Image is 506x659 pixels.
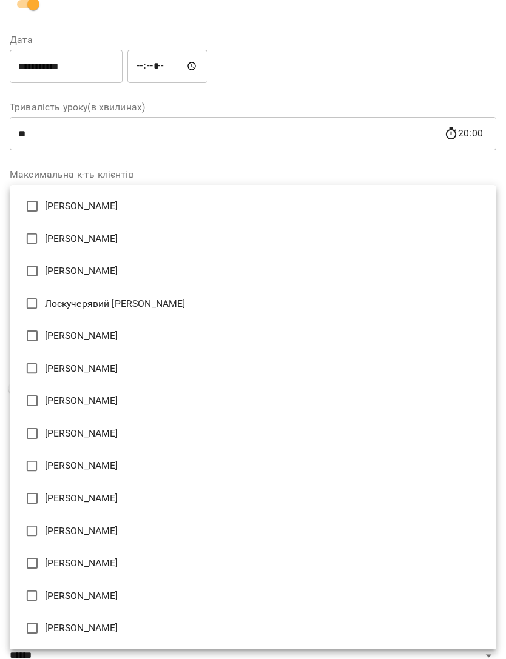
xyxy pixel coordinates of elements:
[10,384,496,417] li: [PERSON_NAME]
[10,450,496,483] li: [PERSON_NAME]
[10,190,496,222] li: [PERSON_NAME]
[10,482,496,515] li: [PERSON_NAME]
[10,255,496,287] li: [PERSON_NAME]
[10,515,496,547] li: [PERSON_NAME]
[10,352,496,385] li: [PERSON_NAME]
[10,222,496,255] li: [PERSON_NAME]
[10,319,496,352] li: [PERSON_NAME]
[10,612,496,644] li: [PERSON_NAME]
[10,287,496,320] li: Лоскучерявий [PERSON_NAME]
[10,417,496,450] li: [PERSON_NAME]
[10,580,496,612] li: [PERSON_NAME]
[10,547,496,580] li: [PERSON_NAME]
